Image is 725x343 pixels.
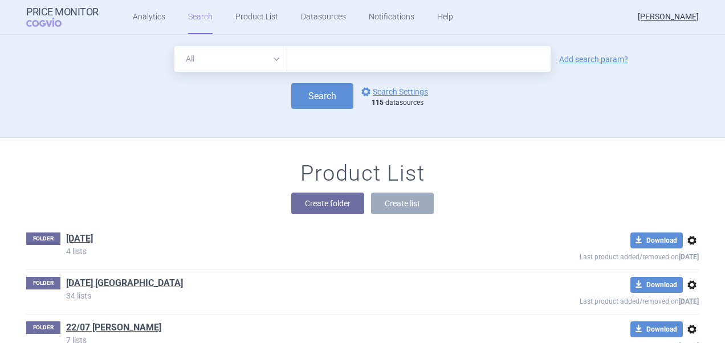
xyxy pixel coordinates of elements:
[372,99,434,108] div: datasources
[26,277,60,289] p: FOLDER
[66,232,93,247] h1: 16/01/2025
[291,193,364,214] button: Create folder
[26,6,99,28] a: Price MonitorCOGVIO
[497,248,699,263] p: Last product added/removed on
[497,293,699,307] p: Last product added/removed on
[26,18,78,27] span: COGVIO
[66,247,497,255] p: 4 lists
[630,321,683,337] button: Download
[291,83,353,109] button: Search
[66,277,183,292] h1: 17/07/2025 Beksultan
[372,99,384,107] strong: 115
[359,85,428,99] a: Search Settings
[66,321,161,334] a: 22/07 [PERSON_NAME]
[66,232,93,245] a: [DATE]
[679,253,699,261] strong: [DATE]
[26,321,60,334] p: FOLDER
[26,6,99,18] strong: Price Monitor
[66,292,497,300] p: 34 lists
[371,193,434,214] button: Create list
[679,297,699,305] strong: [DATE]
[630,232,683,248] button: Download
[26,232,60,245] p: FOLDER
[66,321,161,336] h1: 22/07 DANA
[66,277,183,289] a: [DATE] [GEOGRAPHIC_DATA]
[630,277,683,293] button: Download
[559,55,628,63] a: Add search param?
[300,161,425,187] h1: Product List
